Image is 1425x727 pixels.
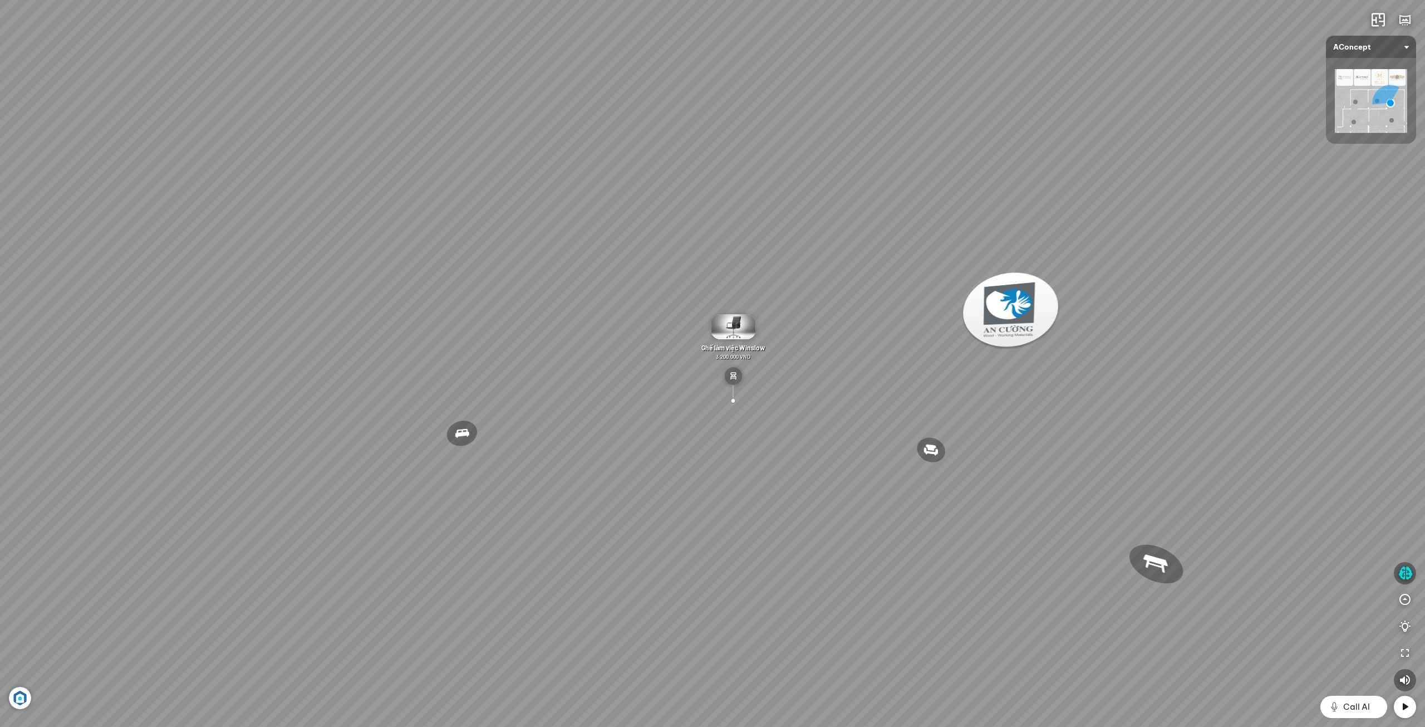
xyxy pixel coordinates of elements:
[1333,36,1409,58] span: AConcept
[724,367,742,385] img: type_chair_EH76Y3RXHCN6.svg
[716,353,750,360] span: 3.200.000 VND
[1320,696,1387,718] button: Call AI
[1343,700,1370,714] span: Call AI
[711,314,755,339] img: ghe_lam_viec_wi_Y9JC27A3G7CD.gif
[701,344,765,352] span: Ghế làm việc Winslow
[1335,69,1407,133] img: AConcept_CTMHTJT2R6E4.png
[9,687,31,709] img: Artboard_6_4x_1_F4RHW9YJWHU.jpg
